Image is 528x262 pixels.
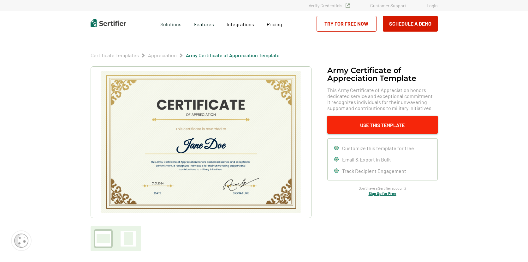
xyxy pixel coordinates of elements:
img: Sertifier | Digital Credentialing Platform [91,19,126,27]
h1: Army Certificate of Appreciation​ Template [327,66,438,82]
button: Use This Template [327,116,438,134]
a: Army Certificate of Appreciation​ Template [186,52,280,58]
a: Certificate Templates [91,52,139,58]
span: Solutions [160,20,181,27]
img: Verified [346,3,350,8]
span: Integrations [227,21,254,27]
span: Pricing [267,21,282,27]
span: Customize this template for free [342,145,414,151]
span: Email & Export in Bulk [342,156,391,162]
a: Customer Support [370,3,406,8]
iframe: Chat Widget [496,232,528,262]
span: Track Recipient Engagement [342,168,406,174]
a: Integrations [227,20,254,27]
span: Features [194,20,214,27]
a: Verify Credentials [309,3,350,8]
span: Don’t have a Sertifier account? [359,185,406,191]
img: Army Certificate of Appreciation​ Template [100,71,301,213]
div: Breadcrumb [91,52,280,58]
a: Sign Up for Free [369,191,396,196]
a: Login [427,3,438,8]
button: Schedule a Demo [383,16,438,32]
a: Try for Free Now [317,16,377,32]
img: Cookie Popup Icon [14,234,28,248]
a: Appreciation [148,52,177,58]
a: Pricing [267,20,282,27]
span: This Army Certificate of Appreciation honors dedicated service and exceptional commitment. It rec... [327,87,438,111]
